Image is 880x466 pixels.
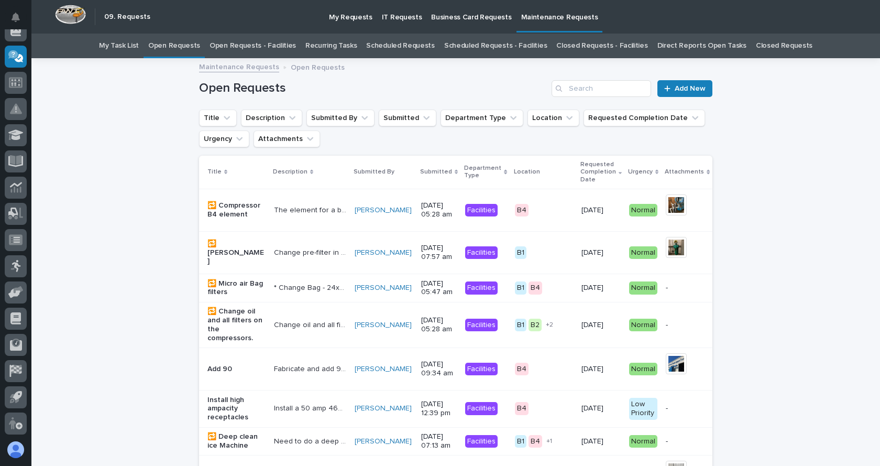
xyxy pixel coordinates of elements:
[207,396,266,422] p: Install high ampacity receptacles
[5,439,27,461] button: users-avatar
[581,365,621,374] p: [DATE]
[756,34,812,58] a: Closed Requests
[666,404,709,413] p: -
[241,110,302,126] button: Description
[207,432,266,450] p: 🔁 Deep clean ice Machine
[274,402,348,413] p: Install a 50 amp 460 and 50 amp 230 recepts in Patrick Briars work area for testing large ampacit...
[580,159,616,186] p: Requested Completion Date
[465,204,498,217] div: Facilities
[581,321,621,330] p: [DATE]
[207,240,266,266] p: 🔁 [PERSON_NAME]
[529,319,542,332] div: B2
[666,321,709,330] p: -
[55,5,86,24] img: Workspace Logo
[465,246,498,259] div: Facilities
[465,402,498,415] div: Facilities
[629,435,657,448] div: Normal
[464,162,501,182] p: Department Type
[199,60,279,72] a: Maintenance Requests
[199,348,843,391] tr: Add 90Fabricate and add 90 to dust collector for the laserFabricate and add 90 to dust collector ...
[148,34,200,58] a: Open Requests
[629,319,657,332] div: Normal
[355,248,412,257] a: [PERSON_NAME]
[581,404,621,413] p: [DATE]
[199,427,843,456] tr: 🔁 Deep clean ice MachineNeed to do a deep clean of the 4 ice machines - Remove all ice -Clean coi...
[441,110,523,126] button: Department Type
[274,281,348,292] p: * Change Bag - 24x24x4 filter - pre filter
[421,432,457,450] p: [DATE] 07:13 am
[274,319,348,330] p: Change oil and all filters on the compressors. Locations: 2- B1 1- B2 1- B3 2- B4
[515,435,526,448] div: B1
[207,307,266,342] p: 🔁 Change oil and all filters on the compressors.
[274,435,348,446] p: Need to do a deep clean of the 4 ice machines - Remove all ice -Clean coils -Remove all parts per...
[515,363,529,376] div: B4
[355,321,412,330] a: [PERSON_NAME]
[355,206,412,215] a: [PERSON_NAME]
[657,80,712,97] a: Add New
[515,319,526,332] div: B1
[465,319,498,332] div: Facilities
[581,437,621,446] p: [DATE]
[291,61,345,72] p: Open Requests
[207,279,266,297] p: 🔁 Micro air Bag filters
[207,201,266,219] p: 🔁 Compressor B4 element
[515,246,526,259] div: B1
[581,248,621,257] p: [DATE]
[515,204,529,217] div: B4
[199,231,843,274] tr: 🔁 [PERSON_NAME]Change pre-filter in the [PERSON_NAME] room Filter # KPEA55HChange pre-filter in t...
[421,316,457,334] p: [DATE] 05:28 am
[421,244,457,262] p: [DATE] 07:57 am
[666,437,709,446] p: -
[199,274,843,302] tr: 🔁 Micro air Bag filters* Change Bag - 24x24x4 filter - pre filter* Change Bag - 24x24x4 filter - ...
[421,279,457,297] p: [DATE] 05:47 am
[529,281,542,295] div: B4
[274,204,348,215] p: The element for a building 4 compressor room needs to be changed where it comes out of the dryer.
[514,166,540,178] p: Location
[199,391,843,428] tr: Install high ampacity receptaclesInstall a 50 amp 460 and 50 amp 230 recepts in [PERSON_NAME] wor...
[675,85,706,92] span: Add New
[628,166,653,178] p: Urgency
[199,131,249,147] button: Urgency
[254,131,320,147] button: Attachments
[666,284,709,292] p: -
[629,398,657,420] div: Low Priority
[465,363,498,376] div: Facilities
[355,284,412,292] a: [PERSON_NAME]
[444,34,547,58] a: Scheduled Requests - Facilities
[465,435,498,448] div: Facilities
[465,281,498,295] div: Facilities
[515,402,529,415] div: B4
[199,81,547,96] h1: Open Requests
[199,302,843,348] tr: 🔁 Change oil and all filters on the compressors.Change oil and all filters on the compressors. Lo...
[421,201,457,219] p: [DATE] 05:28 am
[354,166,394,178] p: Submitted By
[305,34,357,58] a: Recurring Tasks
[552,80,651,97] input: Search
[274,246,348,257] p: Change pre-filter in the Ingersoll rand room Filter # KPEA55H
[657,34,746,58] a: Direct Reports Open Tasks
[665,166,704,178] p: Attachments
[529,435,542,448] div: B4
[629,363,657,376] div: Normal
[629,204,657,217] div: Normal
[273,166,307,178] p: Description
[546,438,552,445] span: + 1
[210,34,296,58] a: Open Requests - Facilities
[199,189,843,231] tr: 🔁 Compressor B4 elementThe element for a building 4 compressor room needs to be changed where it ...
[99,34,139,58] a: My Task List
[581,206,621,215] p: [DATE]
[584,110,705,126] button: Requested Completion Date
[515,281,526,295] div: B1
[556,34,647,58] a: Closed Requests - Facilities
[5,6,27,28] button: Notifications
[581,284,621,292] p: [DATE]
[199,110,237,126] button: Title
[366,34,434,58] a: Scheduled Requests
[379,110,436,126] button: Submitted
[527,110,579,126] button: Location
[274,363,348,374] p: Fabricate and add 90 to dust collector for the laser
[421,360,457,378] p: [DATE] 09:34 am
[629,246,657,259] div: Normal
[355,404,471,413] a: [PERSON_NAME] [PERSON_NAME]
